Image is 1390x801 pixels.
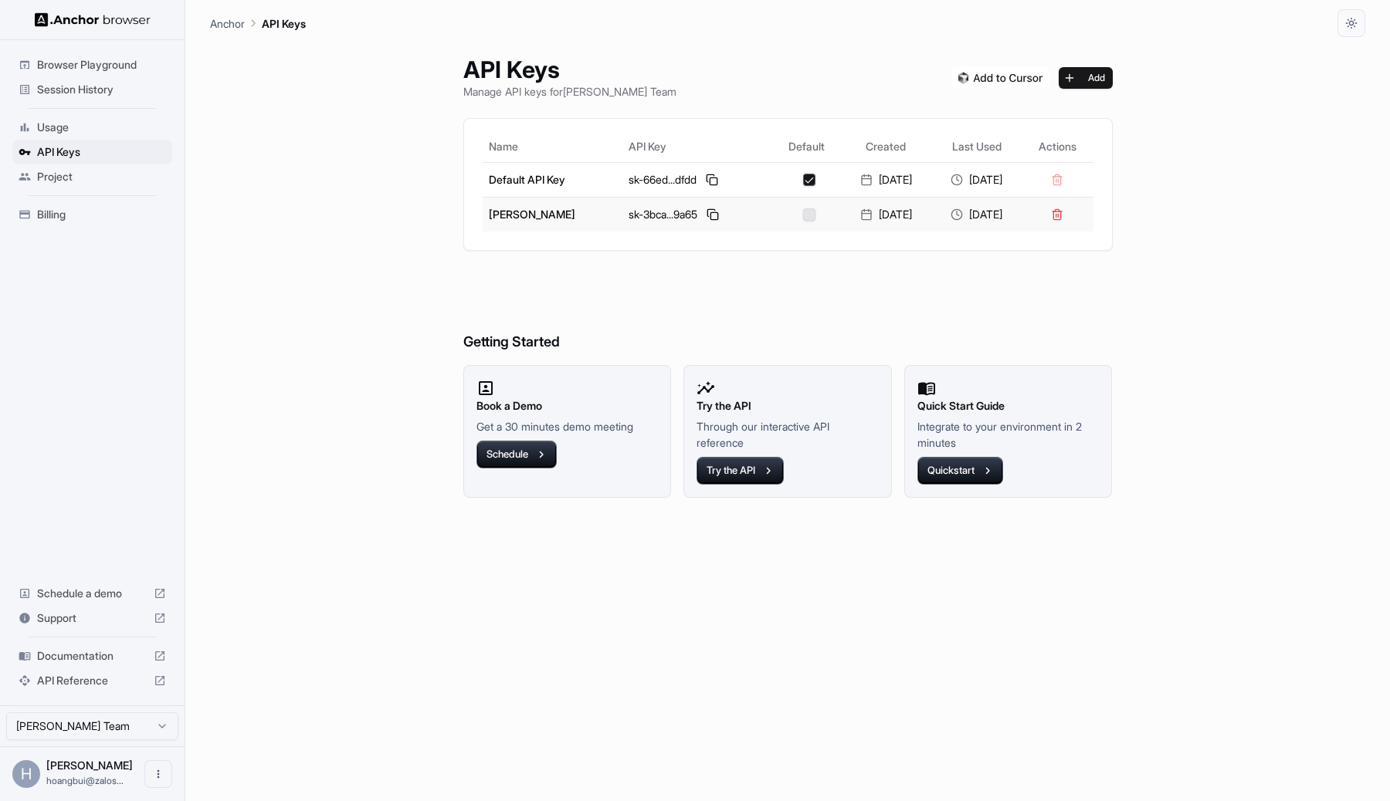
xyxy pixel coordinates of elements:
[952,67,1049,89] img: Add anchorbrowser MCP server to Cursor
[37,610,147,626] span: Support
[37,673,147,688] span: API Reference
[703,205,722,224] button: Copy API key
[1059,67,1113,89] button: Add
[483,197,622,232] td: [PERSON_NAME]
[917,418,1100,451] p: Integrate to your environment in 2 minutes
[46,759,133,772] span: Hoang Bui
[629,205,766,224] div: sk-3bca...9a65
[847,172,925,188] div: [DATE]
[37,169,166,184] span: Project
[37,207,166,222] span: Billing
[210,15,245,32] p: Anchor
[697,397,879,414] h2: Try the API
[476,418,659,434] p: Get a 30 minutes demo meeting
[210,15,306,32] nav: breadcrumb
[35,12,151,27] img: Anchor Logo
[46,775,124,786] span: hoangbui@zalos.io
[262,15,306,32] p: API Keys
[37,144,166,160] span: API Keys
[37,82,166,97] span: Session History
[12,760,40,788] div: H
[917,457,1003,485] button: Quickstart
[37,120,166,135] span: Usage
[937,207,1015,222] div: [DATE]
[931,131,1022,162] th: Last Used
[37,648,147,664] span: Documentation
[1022,131,1093,162] th: Actions
[37,586,147,601] span: Schedule a demo
[476,397,659,414] h2: Book a Demo
[12,644,172,668] div: Documentation
[463,269,1113,353] h6: Getting Started
[12,606,172,630] div: Support
[917,397,1100,414] h2: Quick Start Guide
[622,131,772,162] th: API Key
[476,441,557,468] button: Schedule
[483,162,622,197] td: Default API Key
[697,418,879,451] p: Through our interactive API reference
[12,77,172,102] div: Session History
[937,172,1015,188] div: [DATE]
[12,140,172,164] div: API Keys
[697,457,784,485] button: Try the API
[483,131,622,162] th: Name
[703,171,721,189] button: Copy API key
[463,83,676,100] p: Manage API keys for [PERSON_NAME] Team
[12,52,172,77] div: Browser Playground
[144,760,172,788] button: Open menu
[12,581,172,606] div: Schedule a demo
[629,171,766,189] div: sk-66ed...dfdd
[841,131,931,162] th: Created
[12,202,172,227] div: Billing
[847,207,925,222] div: [DATE]
[12,115,172,140] div: Usage
[771,131,840,162] th: Default
[37,57,166,73] span: Browser Playground
[463,56,676,83] h1: API Keys
[12,668,172,693] div: API Reference
[12,164,172,189] div: Project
